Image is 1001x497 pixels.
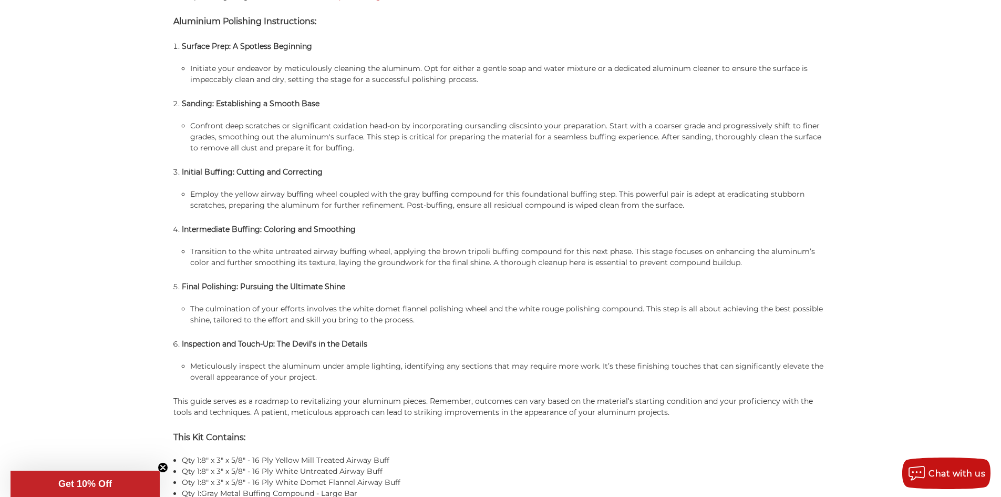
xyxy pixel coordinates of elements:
[201,455,389,465] a: 8" x 3" x 5/8" - 16 Ply Yellow Mill Treated Airway Buff
[58,479,112,489] span: Get 10% Off
[158,462,168,473] button: Close teaser
[173,432,245,442] strong: This Kit Contains:
[190,189,828,211] li: Employ the yellow airway buffing wheel coupled with the gray buffing compound for this foundation...
[182,42,312,51] strong: Surface Prep: A Spotless Beginning
[928,469,985,479] span: Chat with us
[478,121,528,130] a: sanding discs
[190,361,828,383] li: Meticulously inspect the aluminum under ample lighting, identifying any sections that may require...
[182,225,356,234] strong: Intermediate Buffing: Coloring and Smoothing
[190,120,828,154] li: Confront deep scratches or significant oxidation head-on by incorporating our into your preparati...
[173,16,316,26] strong: Aluminium Polishing Instructions:
[182,167,323,177] strong: Initial Buffing: Cutting and Correcting
[182,282,345,291] strong: Final Polishing: Pursuing the Ultimate Shine
[182,455,828,466] li: Qty 1:
[11,471,160,497] div: Get 10% OffClose teaser
[201,478,400,487] a: 8" x 3" x 5/8" - 16 Ply White Domet Flannel Airway Buff
[182,339,367,349] strong: Inspection and Touch-Up: The Devil's in the Details
[182,466,828,477] li: Qty 1:
[173,396,828,418] p: This guide serves as a roadmap to revitalizing your aluminum pieces. Remember, outcomes can vary ...
[201,466,383,476] a: 8" x 3" x 5/8" - 16 Ply White Untreated Airway Buff
[190,303,828,326] li: The culmination of your efforts involves the white domet flannel polishing wheel and the white ro...
[182,99,319,108] strong: Sanding: Establishing a Smooth Base
[190,63,828,85] li: Initiate your endeavor by meticulously cleaning the aluminum. Opt for either a gentle soap and wa...
[190,246,828,268] li: Transition to the white untreated airway buffing wheel, applying the brown tripoli buffing compou...
[182,477,828,488] li: Oty 1:
[902,458,990,489] button: Chat with us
